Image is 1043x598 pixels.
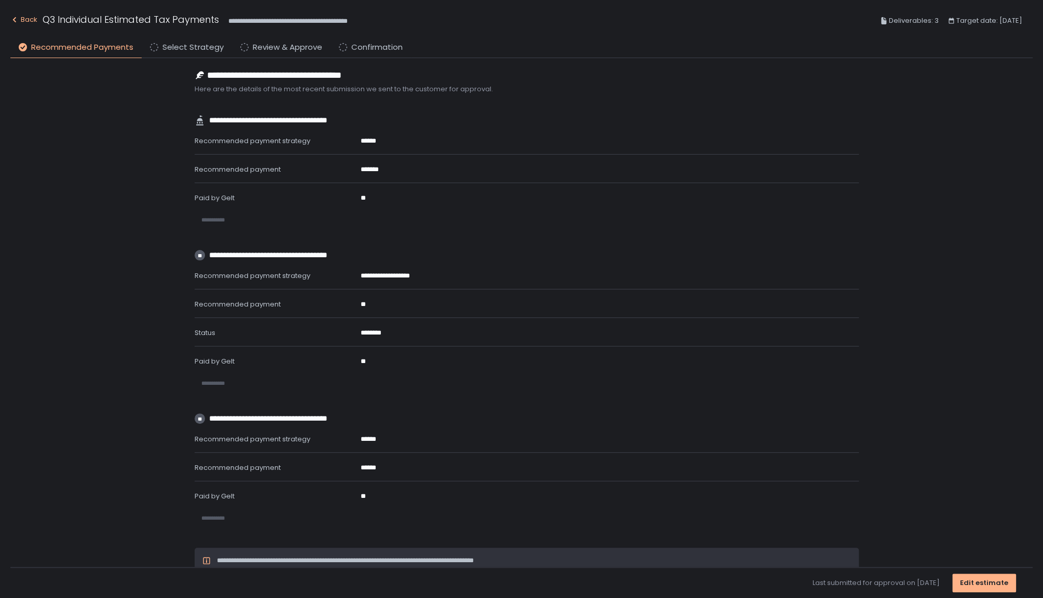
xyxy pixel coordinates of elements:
[195,271,310,281] span: Recommended payment strategy
[889,15,939,27] span: Deliverables: 3
[195,356,235,366] span: Paid by Gelt
[43,12,219,26] h1: Q3 Individual Estimated Tax Payments
[952,574,1016,592] button: Edit estimate
[195,434,310,444] span: Recommended payment strategy
[253,41,322,53] span: Review & Approve
[162,41,224,53] span: Select Strategy
[813,578,940,588] span: Last submitted for approval on [DATE]
[195,136,310,146] span: Recommended payment strategy
[960,578,1008,588] div: Edit estimate
[195,491,235,501] span: Paid by Gelt
[195,463,281,472] span: Recommended payment
[10,12,37,30] button: Back
[351,41,403,53] span: Confirmation
[195,328,215,338] span: Status
[10,13,37,26] div: Back
[956,15,1022,27] span: Target date: [DATE]
[195,85,859,94] span: Here are the details of the most recent submission we sent to the customer for approval.
[195,193,235,203] span: Paid by Gelt
[31,41,133,53] span: Recommended Payments
[195,299,281,309] span: Recommended payment
[195,164,281,174] span: Recommended payment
